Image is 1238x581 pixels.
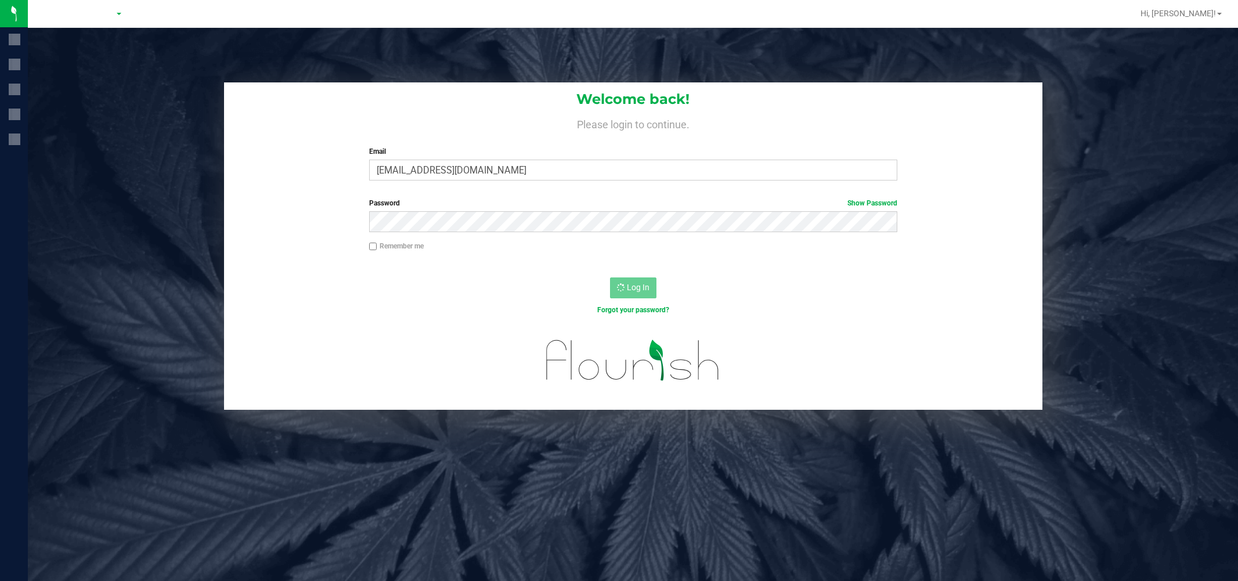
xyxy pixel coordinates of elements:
[1140,9,1216,18] span: Hi, [PERSON_NAME]!
[847,199,897,207] a: Show Password
[369,146,897,157] label: Email
[610,277,656,298] button: Log In
[369,241,424,251] label: Remember me
[369,243,377,251] input: Remember me
[530,327,735,393] img: flourish_logo.svg
[597,306,669,314] a: Forgot your password?
[627,283,649,292] span: Log In
[369,199,400,207] span: Password
[224,116,1042,130] h4: Please login to continue.
[224,92,1042,107] h1: Welcome back!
